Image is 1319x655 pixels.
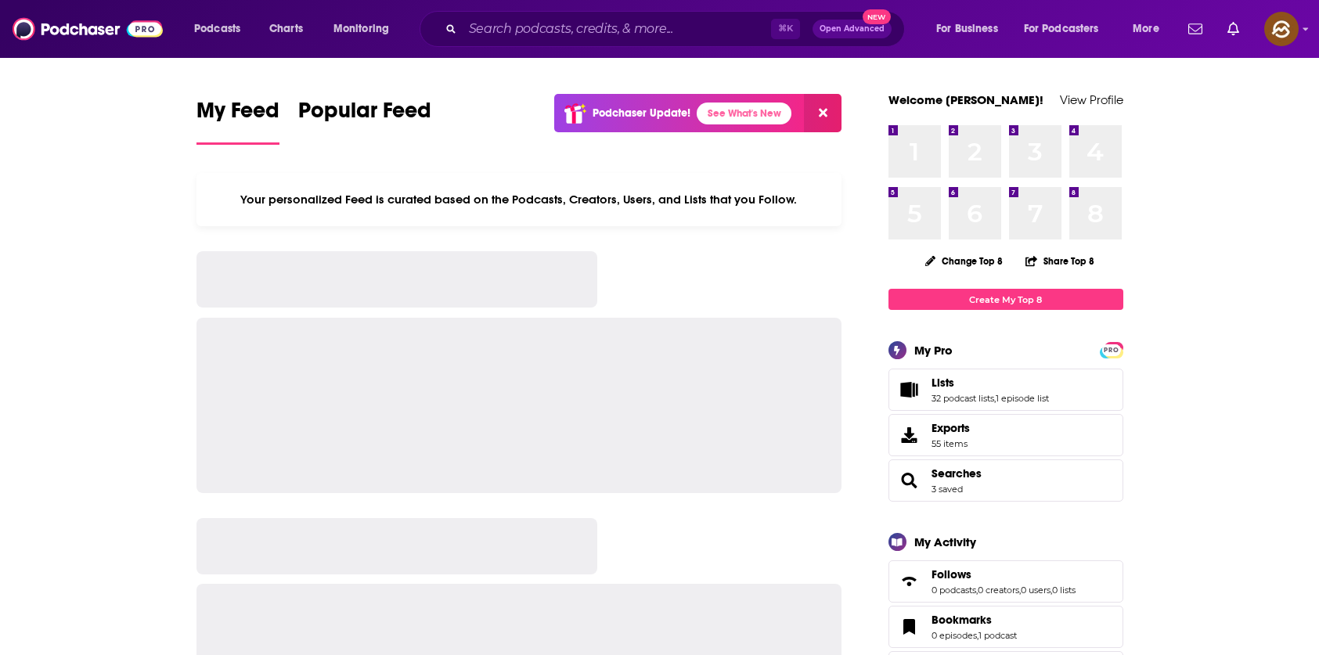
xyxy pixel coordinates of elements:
span: ⌘ K [771,19,800,39]
a: PRO [1102,344,1121,355]
a: 0 creators [978,585,1019,596]
a: Lists [932,376,1049,390]
a: Welcome [PERSON_NAME]! [888,92,1043,107]
span: Lists [932,376,954,390]
a: 3 saved [932,484,963,495]
a: Follows [932,567,1076,581]
button: open menu [925,16,1018,41]
a: Follows [894,570,925,592]
img: Podchaser - Follow, Share and Rate Podcasts [13,14,163,44]
span: Bookmarks [888,606,1123,648]
div: My Activity [914,534,976,549]
span: , [977,630,978,641]
span: Bookmarks [932,613,992,627]
div: Your personalized Feed is curated based on the Podcasts, Creators, Users, and Lists that you Follow. [196,173,842,226]
span: Podcasts [194,18,240,40]
a: Create My Top 8 [888,289,1123,310]
div: My Pro [914,343,953,358]
span: Popular Feed [298,97,431,133]
a: See What's New [697,103,791,124]
img: User Profile [1264,12,1299,46]
a: 0 users [1021,585,1051,596]
a: 0 episodes [932,630,977,641]
a: 32 podcast lists [932,393,994,404]
span: Exports [932,421,970,435]
a: 0 podcasts [932,585,976,596]
span: Exports [894,424,925,446]
a: Popular Feed [298,97,431,145]
a: 1 podcast [978,630,1017,641]
a: Charts [259,16,312,41]
button: open menu [1014,16,1122,41]
span: My Feed [196,97,279,133]
span: Follows [888,560,1123,603]
div: Search podcasts, credits, & more... [434,11,920,47]
a: Searches [932,466,982,480]
p: Podchaser Update! [593,106,690,120]
a: Bookmarks [894,616,925,638]
a: Searches [894,470,925,491]
span: , [994,393,996,404]
span: For Business [936,18,998,40]
a: Exports [888,414,1123,456]
button: Share Top 8 [1025,246,1095,276]
span: Follows [932,567,971,581]
span: Logged in as hey85204 [1264,12,1299,46]
button: open menu [323,16,409,41]
a: Show notifications dropdown [1182,16,1209,42]
span: Searches [888,459,1123,502]
span: Charts [269,18,303,40]
button: open menu [183,16,261,41]
span: , [976,585,978,596]
span: , [1051,585,1052,596]
a: 0 lists [1052,585,1076,596]
span: New [863,9,891,24]
a: Show notifications dropdown [1221,16,1245,42]
span: Open Advanced [820,25,885,33]
span: For Podcasters [1024,18,1099,40]
button: open menu [1122,16,1179,41]
input: Search podcasts, credits, & more... [463,16,771,41]
span: 55 items [932,438,970,449]
a: My Feed [196,97,279,145]
a: View Profile [1060,92,1123,107]
span: Monitoring [333,18,389,40]
a: 1 episode list [996,393,1049,404]
a: Bookmarks [932,613,1017,627]
span: More [1133,18,1159,40]
a: Lists [894,379,925,401]
button: Show profile menu [1264,12,1299,46]
span: , [1019,585,1021,596]
span: Lists [888,369,1123,411]
span: PRO [1102,344,1121,356]
button: Open AdvancedNew [813,20,892,38]
button: Change Top 8 [916,251,1013,271]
